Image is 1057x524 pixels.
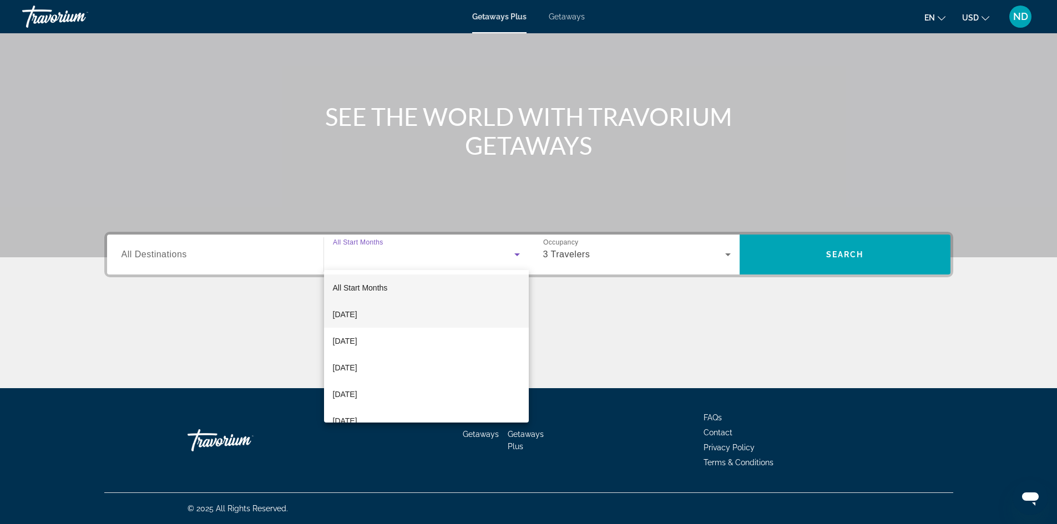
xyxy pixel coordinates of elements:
span: [DATE] [333,361,357,374]
span: [DATE] [333,388,357,401]
span: [DATE] [333,414,357,428]
span: All Start Months [333,283,388,292]
iframe: Button to launch messaging window [1013,480,1048,515]
span: [DATE] [333,334,357,348]
span: [DATE] [333,308,357,321]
